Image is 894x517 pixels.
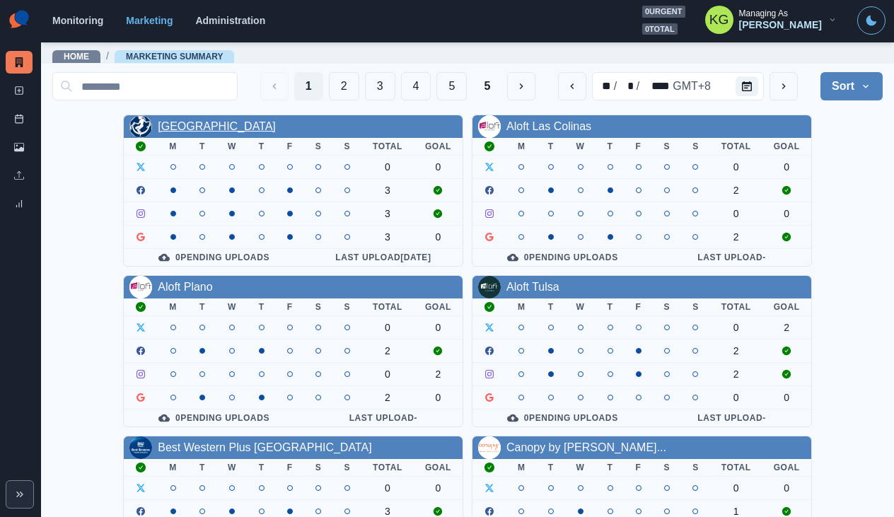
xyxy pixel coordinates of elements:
th: W [565,459,596,477]
img: 123161447734516 [478,115,501,138]
span: 0 urgent [642,6,685,18]
img: 448283599303931 [478,436,501,459]
th: S [653,298,682,316]
th: Total [710,138,762,156]
th: F [276,459,304,477]
div: 2 [721,185,751,196]
th: T [596,298,625,316]
a: Review Summary [6,192,33,215]
div: 0 [373,322,402,333]
th: Total [361,459,414,477]
th: M [506,459,537,477]
th: Total [710,298,762,316]
th: T [596,138,625,156]
a: Media Library [6,136,33,158]
th: Goal [414,138,463,156]
th: S [332,459,361,477]
th: Total [361,138,414,156]
th: W [565,298,596,316]
a: Aloft Tulsa [506,281,559,293]
button: Toggle Mode [857,6,886,35]
div: day [618,78,635,95]
a: Aloft Plano [158,281,212,293]
button: Next Media [507,72,535,100]
button: Sort [820,72,883,100]
button: Last Page [472,72,501,100]
div: 2 [373,392,402,403]
th: Goal [414,298,463,316]
div: 3 [373,231,402,243]
div: 1 [721,506,751,517]
th: W [216,459,248,477]
img: 115558274762 [129,276,152,298]
div: time zone [671,78,712,95]
div: Date [596,78,712,95]
div: 0 [721,322,751,333]
div: / [635,78,641,95]
img: 109844765501564 [478,276,501,298]
button: next [770,72,798,100]
button: Calendar [736,76,758,96]
div: Managing As [739,8,788,18]
th: Goal [762,459,811,477]
th: T [188,459,216,477]
button: Expand [6,480,34,509]
a: New Post [6,79,33,102]
th: S [681,459,710,477]
a: Aloft Las Colinas [506,120,591,132]
img: 107591225556643 [129,436,152,459]
div: 3 [373,185,402,196]
div: 2 [721,368,751,380]
div: 0 [425,482,451,494]
th: Total [361,298,414,316]
th: S [653,138,682,156]
th: T [188,298,216,316]
button: Managing As[PERSON_NAME] [694,6,849,34]
div: 2 [425,368,451,380]
th: S [304,138,333,156]
div: year [641,78,671,95]
a: Monitoring [52,15,103,26]
div: 0 [774,208,800,219]
th: Goal [414,459,463,477]
th: M [506,138,537,156]
div: 0 Pending Uploads [484,252,642,263]
th: T [248,138,276,156]
div: 0 [425,161,451,173]
th: S [304,298,333,316]
div: 0 [721,482,751,494]
th: S [304,459,333,477]
button: previous [558,72,586,100]
th: T [537,459,565,477]
div: 0 [774,482,800,494]
div: Last Upload [DATE] [315,252,451,263]
div: 0 [774,161,800,173]
a: [GEOGRAPHIC_DATA] [158,120,276,132]
div: 0 [373,161,402,173]
a: Marketing [126,15,173,26]
th: Total [710,459,762,477]
nav: breadcrumb [52,49,234,64]
a: Marketing Summary [126,52,223,62]
th: T [248,459,276,477]
th: T [537,298,565,316]
th: T [596,459,625,477]
div: 2 [373,345,402,356]
div: 0 [425,322,451,333]
div: 2 [774,322,800,333]
div: 0 [373,368,402,380]
div: Katrina Gallardo [709,3,729,37]
th: Goal [762,298,811,316]
div: 3 [373,506,402,517]
div: 2 [721,231,751,243]
div: Last Upload - [315,412,451,424]
button: Page 3 [365,72,395,100]
th: M [506,298,537,316]
th: W [216,298,248,316]
img: 284157519576 [129,115,152,138]
div: 0 [373,482,402,494]
a: Marketing Summary [6,51,33,74]
th: Goal [762,138,811,156]
button: Page 5 [436,72,467,100]
a: Uploads [6,164,33,187]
